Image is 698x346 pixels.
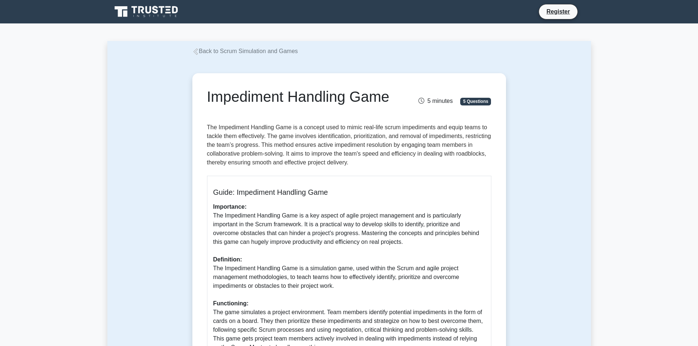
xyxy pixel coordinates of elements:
a: Back to Scrum Simulation and Games [192,48,298,54]
span: 5 minutes [418,98,453,104]
p: The Impediment Handling Game is a concept used to mimic real-life scrum impediments and equip tea... [207,123,491,170]
span: 5 Questions [460,98,491,105]
h5: Guide: Impediment Handling Game [213,188,485,197]
h1: Impediment Handling Game [207,88,394,105]
b: Functioning: [213,300,249,306]
a: Register [542,7,574,16]
b: Definition: [213,256,242,263]
b: Importance: [213,204,247,210]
